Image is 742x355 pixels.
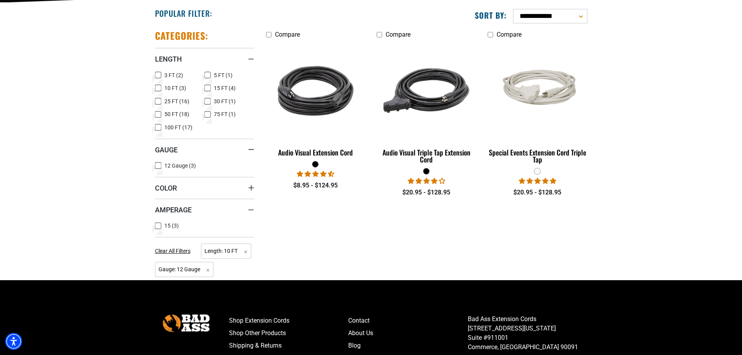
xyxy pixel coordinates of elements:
[155,205,192,214] span: Amperage
[155,262,214,277] span: Gauge: 12 Gauge
[229,327,349,339] a: Shop Other Products
[155,48,254,70] summary: Length
[519,177,556,185] span: 5.00 stars
[155,184,177,193] span: Color
[275,31,300,38] span: Compare
[266,149,365,156] div: Audio Visual Extension Cord
[488,188,587,197] div: $20.95 - $128.95
[155,30,209,42] h2: Categories:
[229,314,349,327] a: Shop Extension Cords
[201,244,251,259] span: Length: 10 FT
[497,31,522,38] span: Compare
[214,111,236,117] span: 75 FT (1)
[297,170,334,178] span: 4.70 stars
[164,72,183,78] span: 3 FT (2)
[164,223,179,228] span: 15 (3)
[266,46,365,136] img: black
[214,99,236,104] span: 30 FT (1)
[155,265,214,273] a: Gauge: 12 Gauge
[155,139,254,161] summary: Gauge
[488,61,587,121] img: white
[488,149,587,163] div: Special Events Extension Cord Triple Tap
[348,339,468,352] a: Blog
[214,72,233,78] span: 5 FT (1)
[377,149,476,163] div: Audio Visual Triple Tap Extension Cord
[386,31,411,38] span: Compare
[164,99,189,104] span: 25 FT (16)
[155,8,212,18] h2: Popular Filter:
[266,42,365,161] a: black Audio Visual Extension Cord
[475,10,507,20] label: Sort by:
[488,42,587,168] a: white Special Events Extension Cord Triple Tap
[377,46,476,136] img: black
[377,42,476,168] a: black Audio Visual Triple Tap Extension Cord
[266,181,365,190] div: $8.95 - $124.95
[229,339,349,352] a: Shipping & Returns
[155,55,182,64] span: Length
[155,248,190,254] span: Clear All Filters
[155,145,178,154] span: Gauge
[164,111,189,117] span: 50 FT (18)
[214,85,236,91] span: 15 FT (4)
[377,188,476,197] div: $20.95 - $128.95
[468,314,587,352] p: Bad Ass Extension Cords [STREET_ADDRESS][US_STATE] Suite #911001 Commerce, [GEOGRAPHIC_DATA] 90091
[408,177,445,185] span: 3.75 stars
[155,177,254,199] summary: Color
[348,327,468,339] a: About Us
[201,247,251,254] a: Length: 10 FT
[164,125,192,130] span: 100 FT (17)
[348,314,468,327] a: Contact
[164,85,186,91] span: 10 FT (3)
[155,199,254,221] summary: Amperage
[5,333,22,350] div: Accessibility Menu
[164,163,196,168] span: 12 Gauge (3)
[155,247,194,255] a: Clear All Filters
[163,314,210,332] img: Bad Ass Extension Cords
